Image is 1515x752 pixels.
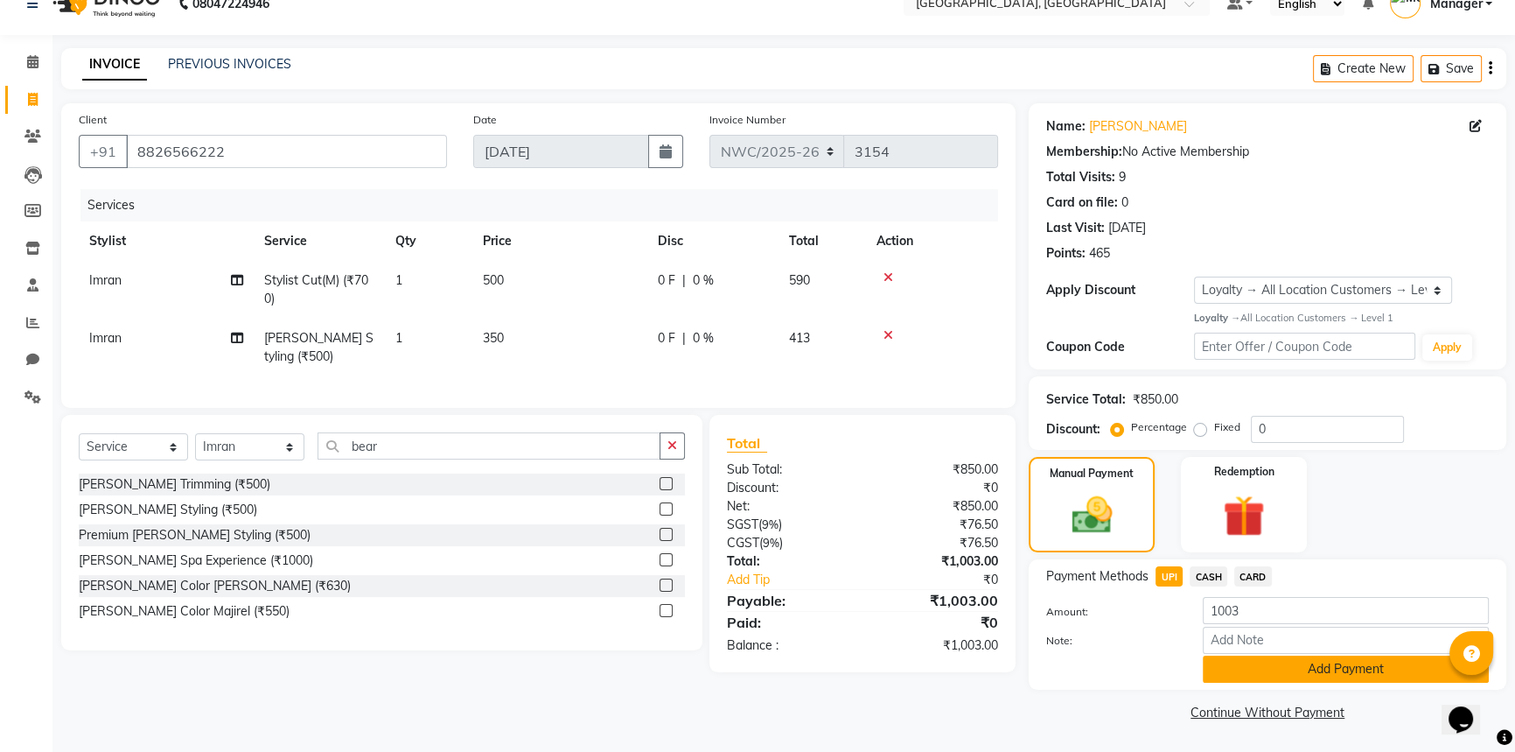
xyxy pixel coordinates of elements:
[862,534,1011,552] div: ₹76.50
[79,602,290,621] div: [PERSON_NAME] Color Majirel (₹550)
[1234,566,1272,587] span: CARD
[395,330,402,346] span: 1
[168,56,291,72] a: PREVIOUS INVOICES
[714,571,888,589] a: Add Tip
[789,272,810,288] span: 590
[473,112,497,128] label: Date
[1421,55,1482,82] button: Save
[80,189,1011,221] div: Services
[714,534,862,552] div: ( )
[1046,143,1122,161] div: Membership:
[763,536,779,550] span: 9%
[714,612,862,633] div: Paid:
[1194,333,1415,360] input: Enter Offer / Coupon Code
[1194,311,1489,326] div: All Location Customers → Level 1
[1210,490,1278,543] img: _gift.svg
[693,329,714,348] span: 0 %
[79,135,128,168] button: +91
[714,497,862,516] div: Net:
[862,590,1011,611] div: ₹1,003.00
[79,221,254,261] th: Stylist
[126,135,447,168] input: Search by Name/Mobile/Email/Code
[866,221,998,261] th: Action
[862,497,1011,516] div: ₹850.00
[862,636,1011,655] div: ₹1,003.00
[862,516,1011,534] div: ₹76.50
[1046,338,1194,356] div: Coupon Code
[1121,193,1128,212] div: 0
[395,272,402,288] span: 1
[1119,168,1126,186] div: 9
[1133,390,1178,409] div: ₹850.00
[79,526,311,545] div: Premium [PERSON_NAME] Styling (₹500)
[862,460,1011,479] div: ₹850.00
[1059,492,1125,538] img: _cash.svg
[1203,597,1489,624] input: Amount
[714,552,862,571] div: Total:
[1190,566,1227,587] span: CASH
[1046,193,1118,212] div: Card on file:
[647,221,778,261] th: Disc
[1046,390,1126,409] div: Service Total:
[789,330,810,346] span: 413
[89,330,122,346] span: Imran
[1203,627,1489,654] input: Add Note
[1046,219,1105,237] div: Last Visit:
[318,432,660,460] input: Search or Scan
[1194,312,1240,324] strong: Loyalty →
[727,517,758,532] span: SGST
[862,612,1011,633] div: ₹0
[1089,117,1187,136] a: [PERSON_NAME]
[89,272,122,288] span: Imran
[264,330,374,364] span: [PERSON_NAME] Styling (₹500)
[727,535,759,551] span: CGST
[1214,419,1240,435] label: Fixed
[714,460,862,479] div: Sub Total:
[714,590,862,611] div: Payable:
[1089,244,1110,263] div: 465
[82,49,147,81] a: INVOICE
[1214,464,1274,480] label: Redemption
[1046,281,1194,299] div: Apply Discount
[264,272,368,306] span: Stylist Cut(M) (₹700)
[1046,143,1489,161] div: No Active Membership
[714,479,862,497] div: Discount:
[714,636,862,655] div: Balance :
[727,434,767,453] span: Total
[472,221,647,261] th: Price
[79,552,313,570] div: [PERSON_NAME] Spa Experience (₹1000)
[1203,656,1489,683] button: Add Payment
[709,112,785,128] label: Invoice Number
[79,112,107,128] label: Client
[887,571,1011,589] div: ₹0
[483,330,504,346] span: 350
[483,272,504,288] span: 500
[1131,419,1187,435] label: Percentage
[1442,682,1498,734] iframe: chat widget
[658,329,675,348] span: 0 F
[1033,633,1190,649] label: Note:
[1046,420,1100,439] div: Discount:
[1108,219,1146,237] div: [DATE]
[682,329,686,348] span: |
[862,479,1011,497] div: ₹0
[1050,466,1134,481] label: Manual Payment
[1033,604,1190,620] label: Amount:
[1422,334,1472,361] button: Apply
[1046,567,1148,586] span: Payment Methods
[693,271,714,290] span: 0 %
[682,271,686,290] span: |
[79,577,351,595] div: [PERSON_NAME] Color [PERSON_NAME] (₹630)
[385,221,472,261] th: Qty
[658,271,675,290] span: 0 F
[714,516,862,534] div: ( )
[1046,244,1086,263] div: Points:
[79,501,257,519] div: [PERSON_NAME] Styling (₹500)
[862,552,1011,571] div: ₹1,003.00
[1046,168,1115,186] div: Total Visits:
[1313,55,1414,82] button: Create New
[762,517,778,531] span: 9%
[79,475,270,494] div: [PERSON_NAME] Trimming (₹500)
[1046,117,1086,136] div: Name:
[1155,566,1183,587] span: UPI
